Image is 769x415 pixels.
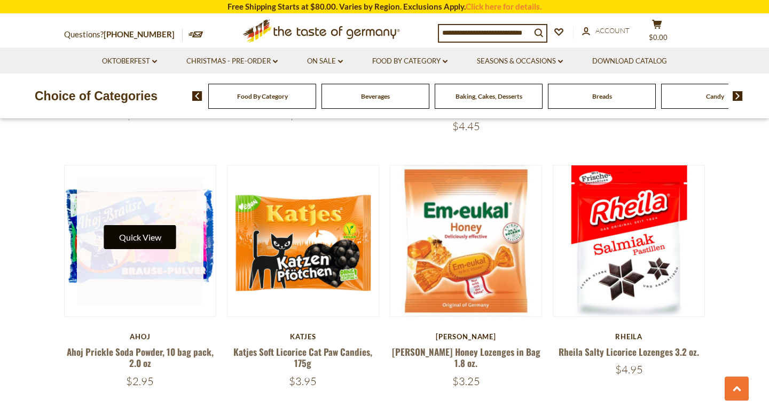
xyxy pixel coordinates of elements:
[390,165,542,316] img: Dr. Soldan Honey Lozenges in Bag 1.8 oz.
[192,91,202,101] img: previous arrow
[104,29,175,39] a: [PHONE_NUMBER]
[64,332,216,341] div: Ahoj
[233,345,372,370] a: Katjes Soft Licorice Cat Paw Candies, 175g
[553,165,704,316] img: Rheila Salty Licorice Lozenges 3.2 oz.
[67,345,214,370] a: Ahoj Prickle Soda Powder, 10 bag pack, 2.0 oz
[227,332,379,341] div: Katjes
[104,225,176,249] button: Quick View
[559,345,699,358] a: Rheila Salty Licorice Lozenges 3.2 oz.
[706,92,724,100] a: Candy
[477,55,563,67] a: Seasons & Occasions
[186,55,278,67] a: Christmas - PRE-ORDER
[649,33,668,42] span: $0.00
[615,363,643,376] span: $4.95
[733,91,743,101] img: next arrow
[466,2,542,11] a: Click here for details.
[372,55,448,67] a: Food By Category
[361,92,390,100] a: Beverages
[452,374,480,388] span: $3.25
[289,374,317,388] span: $3.95
[307,55,343,67] a: On Sale
[102,55,157,67] a: Oktoberfest
[64,28,183,42] p: Questions?
[390,332,542,341] div: [PERSON_NAME]
[553,332,705,341] div: Rheila
[641,19,673,46] button: $0.00
[227,165,379,316] img: Katjes Soft Licorice Cat Paw Candies, 175g
[592,55,667,67] a: Download Catalog
[582,25,630,37] a: Account
[452,119,480,133] span: $4.45
[65,165,216,316] img: Ahoj Prickle Soda Powder, 10 bag pack, 2.0 oz
[595,26,630,35] span: Account
[237,92,288,100] a: Food By Category
[392,345,540,370] a: [PERSON_NAME] Honey Lozenges in Bag 1.8 oz.
[126,374,154,388] span: $2.95
[592,92,612,100] a: Breads
[456,92,522,100] a: Baking, Cakes, Desserts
